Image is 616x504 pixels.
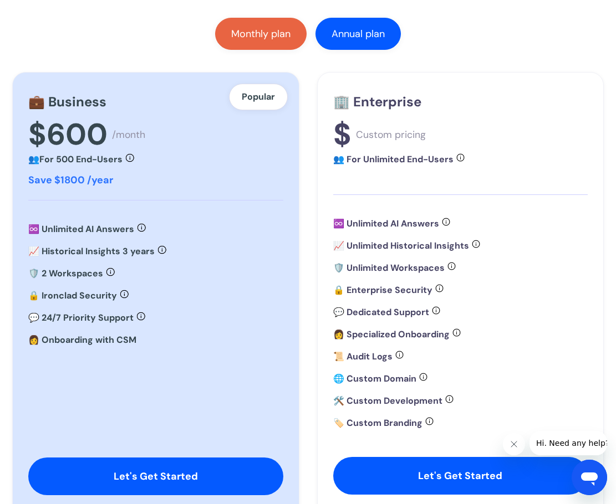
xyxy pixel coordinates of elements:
strong: 📜 Audit Logs [333,351,393,362]
strong: 🌐 Custom Domain [333,373,416,384]
strong: 👩 Specialized Onboarding [333,328,450,340]
strong: 🏷️ Custom Branding [333,417,422,429]
div: Custom pricing [356,128,426,141]
div: $ [333,116,352,153]
strong: 🛡️ Unlimited Workspaces [333,262,445,274]
strong: 💼 Business [28,93,106,110]
strong: Let's Get Started [418,469,502,482]
iframe: Message from company [530,431,607,455]
strong: 🔒 Enterprise Security [333,284,432,296]
div: /month [112,128,145,141]
iframe: Button to launch messaging window [572,460,607,495]
strong: Save $1800 /year [28,173,113,187]
strong: ♾️ Unlimited AI Answers [28,223,134,235]
strong: 📈 Unlimited Historical Insights [333,240,469,251]
strong: 🔒 Ironclad Security [28,290,117,301]
strong: 🛡️ 2 Workspaces [28,268,103,279]
span: Hi. Need any help? [7,8,80,17]
div: Monthly plan [231,28,291,39]
strong: 💬 Dedicated Support [333,306,429,318]
div: Annual plan [332,28,385,39]
a: Let's Get Started [28,457,283,495]
strong: 👥 For Unlimited End-Users [333,153,454,165]
a: Let's Get Started [333,457,588,495]
strong: For 500 End-Users [39,153,123,165]
div: Popular [229,84,288,110]
strong: 🛠️ Custom Development [333,395,442,407]
strong: 📈 Historical Insights 3 years [28,245,155,257]
strong: 💬 24/7 Priority Support [28,312,134,323]
strong: ♾️ Unlimited AI Answers [333,218,439,229]
strong: 🏢 Enterprise [333,93,421,110]
iframe: Close message [503,433,525,455]
strong: 👥 [28,153,39,165]
strong: 👩 Onboarding with CSM [28,334,136,346]
div: $600 [28,116,108,153]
